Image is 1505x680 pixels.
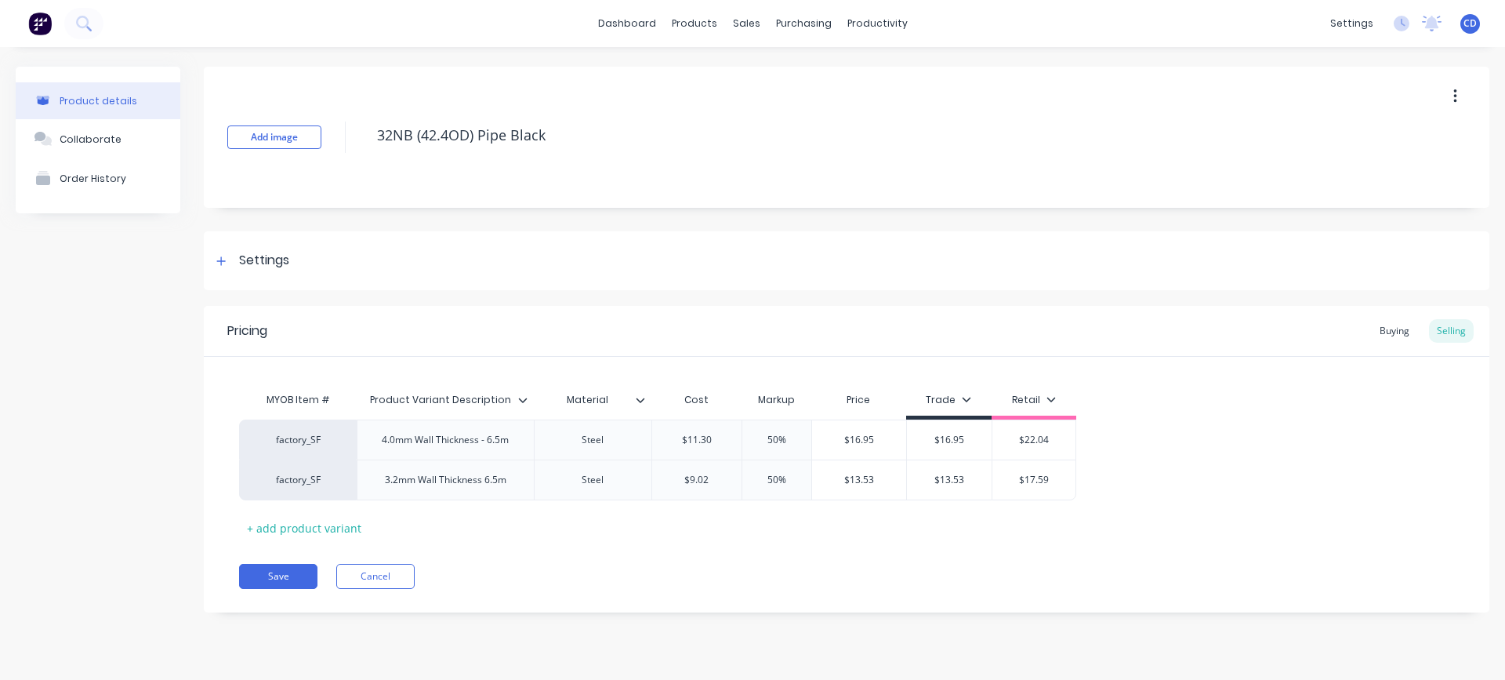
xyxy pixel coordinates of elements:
div: 3.2mm Wall Thickness 6.5m [372,470,519,490]
div: Product Variant Description [357,384,534,416]
div: $13.53 [907,460,992,500]
div: factory_SF3.2mm Wall Thickness 6.5mSteel$9.0250%$13.53$13.53$17.59 [239,460,1076,500]
div: Product details [60,95,137,107]
div: products [664,12,725,35]
div: factory_SF [255,433,341,447]
div: Order History [60,173,126,184]
button: Cancel [336,564,415,589]
div: Markup [742,384,811,416]
div: $22.04 [992,420,1076,460]
div: factory_SF [255,473,341,487]
div: purchasing [768,12,840,35]
button: Collaborate [16,119,180,158]
button: Product details [16,82,180,119]
div: Steel [553,430,632,450]
div: Buying [1372,319,1417,343]
div: Collaborate [60,133,121,145]
div: factory_SF4.0mm Wall Thickness - 6.5mSteel$11.3050%$16.95$16.95$22.04 [239,420,1076,460]
div: productivity [840,12,916,35]
div: sales [725,12,768,35]
textarea: 32NB (42.4OD) Pipe Black [369,117,1360,154]
div: $11.30 [652,420,742,460]
img: Factory [28,12,52,35]
div: Selling [1429,319,1474,343]
div: 4.0mm Wall Thickness - 6.5m [369,430,521,450]
button: Save [239,564,317,589]
div: Steel [553,470,632,490]
span: CD [1463,16,1477,31]
div: Settings [239,251,289,271]
div: $13.53 [812,460,907,500]
div: $16.95 [907,420,992,460]
a: dashboard [590,12,664,35]
div: Cost [651,384,742,416]
div: Price [811,384,907,416]
div: + add product variant [239,516,369,540]
button: Order History [16,158,180,198]
div: Material [534,380,642,420]
div: 50% [738,420,816,460]
div: $9.02 [652,460,742,500]
div: Product Variant Description [357,380,524,420]
button: Add image [227,125,321,149]
div: Pricing [227,322,267,340]
div: 50% [738,460,816,500]
div: settings [1322,12,1381,35]
div: Trade [926,393,971,407]
div: $16.95 [812,420,907,460]
div: $17.59 [992,460,1076,500]
div: MYOB Item # [239,384,357,416]
div: Retail [1012,393,1056,407]
div: Material [534,384,651,416]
